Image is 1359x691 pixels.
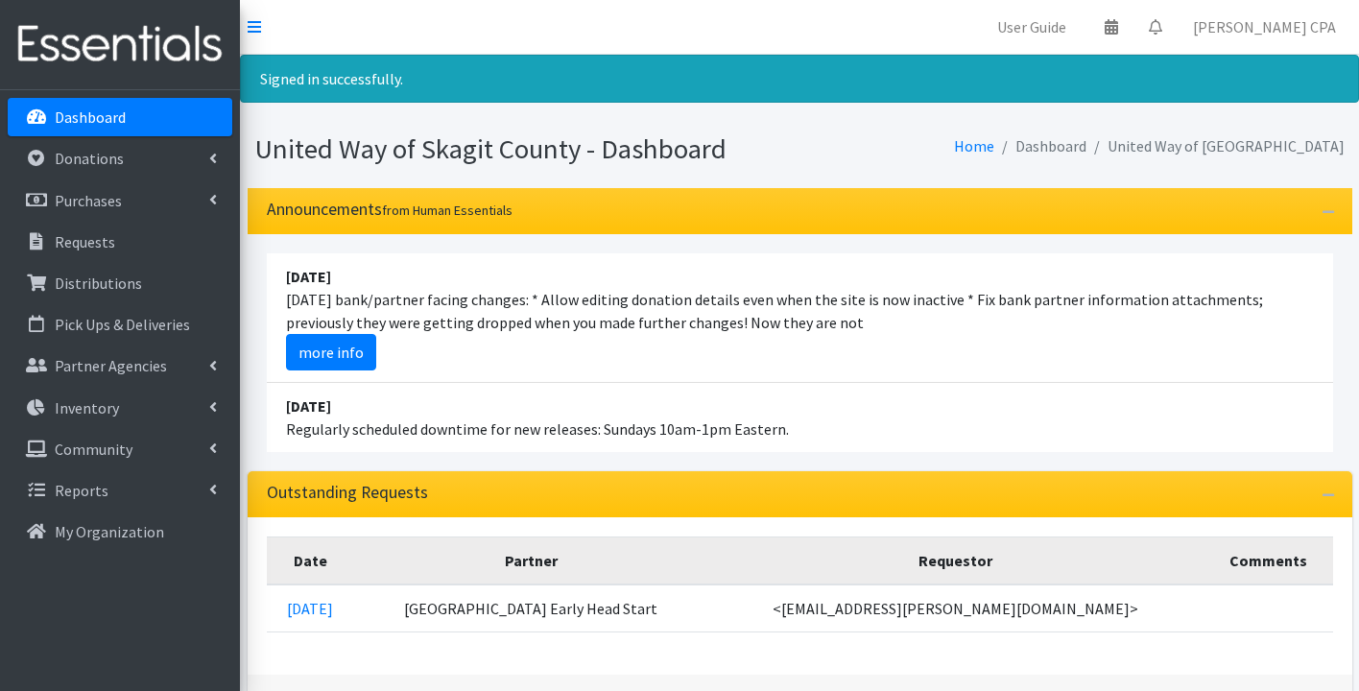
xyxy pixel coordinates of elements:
h3: Announcements [267,200,513,220]
li: United Way of [GEOGRAPHIC_DATA] [1086,132,1345,160]
th: Partner [354,536,707,584]
p: Inventory [55,398,119,417]
a: Community [8,430,232,468]
p: Community [55,440,132,459]
a: Inventory [8,389,232,427]
th: Requestor [707,536,1204,584]
a: more info [286,334,376,370]
p: Partner Agencies [55,356,167,375]
a: Reports [8,471,232,510]
li: Regularly scheduled downtime for new releases: Sundays 10am-1pm Eastern. [267,383,1333,452]
a: [PERSON_NAME] CPA [1178,8,1351,46]
li: Dashboard [994,132,1086,160]
p: Reports [55,481,108,500]
p: Distributions [55,274,142,293]
a: Requests [8,223,232,261]
a: Dashboard [8,98,232,136]
strong: [DATE] [286,267,331,286]
a: Partner Agencies [8,346,232,385]
th: Comments [1204,536,1332,584]
p: Requests [55,232,115,251]
h1: United Way of Skagit County - Dashboard [255,132,793,166]
a: [DATE] [287,599,333,618]
a: My Organization [8,512,232,551]
th: Date [267,536,355,584]
p: Dashboard [55,107,126,127]
a: Pick Ups & Deliveries [8,305,232,344]
a: Purchases [8,181,232,220]
p: Pick Ups & Deliveries [55,315,190,334]
strong: [DATE] [286,396,331,416]
li: [DATE] bank/partner facing changes: * Allow editing donation details even when the site is now in... [267,253,1333,383]
td: [GEOGRAPHIC_DATA] Early Head Start [354,584,707,632]
small: from Human Essentials [382,202,513,219]
td: <[EMAIL_ADDRESS][PERSON_NAME][DOMAIN_NAME]> [707,584,1204,632]
p: Purchases [55,191,122,210]
img: HumanEssentials [8,12,232,77]
p: Donations [55,149,124,168]
a: Distributions [8,264,232,302]
h3: Outstanding Requests [267,483,428,503]
a: User Guide [982,8,1082,46]
a: Donations [8,139,232,178]
p: My Organization [55,522,164,541]
a: Home [954,136,994,155]
div: Signed in successfully. [240,55,1359,103]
